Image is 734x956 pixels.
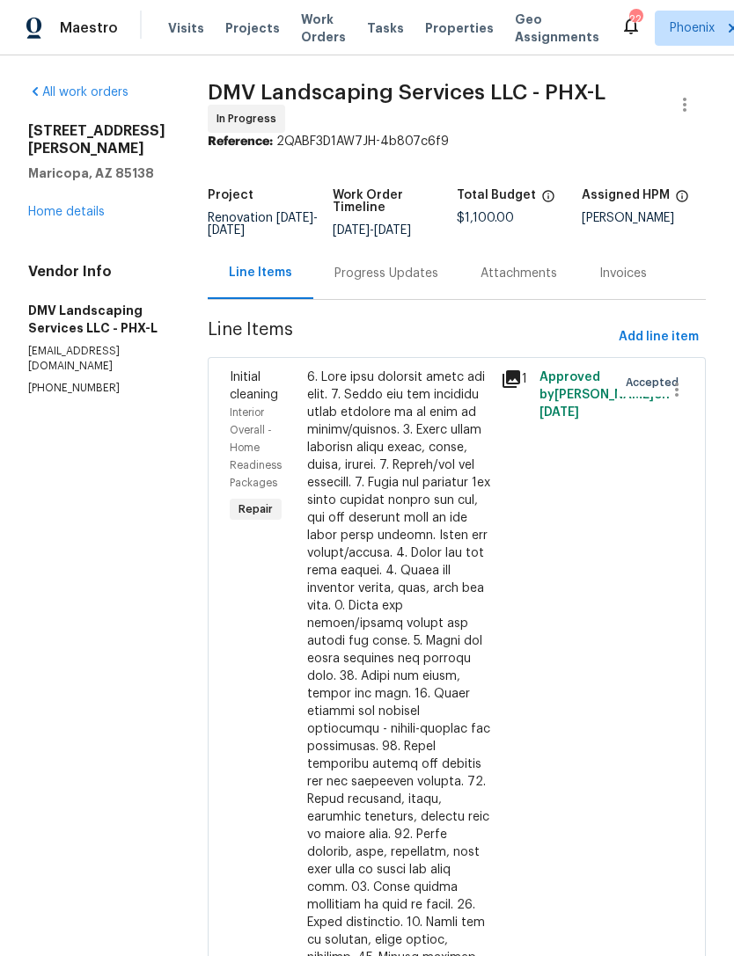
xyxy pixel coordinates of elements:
div: 2QABF3D1AW7JH-4b807c6f9 [208,133,706,150]
div: 1 [501,369,529,390]
h5: DMV Landscaping Services LLC - PHX-L [28,302,165,337]
span: - [333,224,411,237]
span: [DATE] [539,406,579,419]
div: Line Items [229,264,292,281]
h5: Total Budget [457,189,536,201]
span: In Progress [217,110,283,128]
span: Tasks [367,22,404,34]
span: [DATE] [333,224,370,237]
span: Repair [231,500,280,518]
div: [PERSON_NAME] [582,212,707,224]
div: Invoices [599,265,647,282]
span: [DATE] [374,224,411,237]
span: [DATE] [208,224,245,237]
div: Attachments [481,265,557,282]
span: Add line item [619,326,699,348]
button: Add line item [612,321,706,354]
span: DMV Landscaping Services LLC - PHX-L [208,82,606,103]
p: [PHONE_NUMBER] [28,381,165,396]
span: - [208,212,318,237]
h5: Project [208,189,253,201]
span: Approved by [PERSON_NAME] on [539,371,670,419]
h5: Assigned HPM [582,189,670,201]
span: Properties [425,19,494,37]
span: Accepted [626,374,686,391]
span: Interior Overall - Home Readiness Packages [230,407,282,488]
div: 22 [629,11,642,28]
span: Initial cleaning [230,371,278,401]
span: The hpm assigned to this work order. [675,189,689,212]
h5: Maricopa, AZ 85138 [28,164,165,182]
span: Projects [225,19,280,37]
a: All work orders [28,86,128,99]
div: Progress Updates [334,265,438,282]
a: Home details [28,206,105,218]
b: Reference: [208,135,273,148]
span: The total cost of line items that have been proposed by Opendoor. This sum includes line items th... [541,189,555,212]
span: Work Orders [301,11,346,46]
p: [EMAIL_ADDRESS][DOMAIN_NAME] [28,344,165,374]
h5: Work Order Timeline [333,189,458,214]
span: Visits [168,19,204,37]
h2: [STREET_ADDRESS][PERSON_NAME] [28,122,165,157]
span: Phoenix [670,19,715,37]
span: Geo Assignments [515,11,599,46]
span: $1,100.00 [457,212,514,224]
span: Line Items [208,321,612,354]
h4: Vendor Info [28,263,165,281]
span: [DATE] [276,212,313,224]
span: Maestro [60,19,118,37]
span: Renovation [208,212,318,237]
